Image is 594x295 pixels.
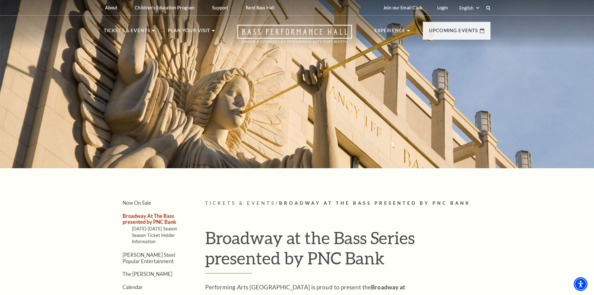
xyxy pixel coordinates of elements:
p: Support [212,5,228,10]
a: Broadway At The Bass presented by PNC Bank [123,213,176,225]
a: [PERSON_NAME] Steel Popular Entertainment [123,252,175,264]
a: The [PERSON_NAME] [123,271,172,277]
a: Calendar [123,284,143,290]
select: Select: [458,5,480,11]
a: [DATE]-[DATE] Season [132,226,177,231]
p: Experience [374,27,406,38]
a: Season Ticket Holder Information [132,233,176,244]
a: Now On Sale [123,200,151,206]
p: / [205,199,490,207]
p: Rent Bass Hall [246,5,274,10]
p: Upcoming Events [429,27,478,38]
p: Tickets & Events [104,27,151,38]
div: Accessibility Menu [574,277,587,291]
p: Plan Your Visit [168,27,210,38]
p: Children's Education Program [135,5,195,10]
p: About [105,5,118,10]
span: Broadway At The Bass presented by PNC Bank [279,200,471,206]
span: Tickets & Events [205,200,276,206]
h1: Broadway at the Bass Series presented by PNC Bank [205,228,490,273]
